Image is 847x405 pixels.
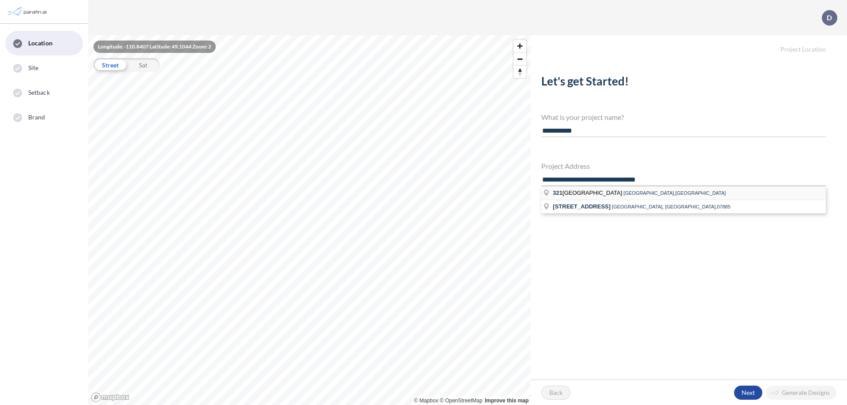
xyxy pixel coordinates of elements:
span: Location [28,39,52,48]
div: Longitude: -110.8407 Latitude: 49.1044 Zoom: 2 [94,41,216,53]
a: Mapbox [414,398,438,404]
span: Zoom out [513,53,526,65]
button: Zoom in [513,40,526,52]
h2: Let's get Started! [541,74,826,92]
span: 321 [553,189,562,196]
a: OpenStreetMap [440,398,483,404]
span: Brand [28,113,45,122]
h4: What is your project name? [541,113,826,121]
span: Reset bearing to north [513,66,526,78]
a: Improve this map [485,398,528,404]
img: Parafin [7,4,49,20]
div: Sat [127,58,160,71]
button: Zoom out [513,52,526,65]
h4: Project Address [541,162,826,170]
span: [GEOGRAPHIC_DATA], [GEOGRAPHIC_DATA],07885 [612,204,731,209]
span: Site [28,63,38,72]
button: Next [734,386,762,400]
div: Street [94,58,127,71]
p: D [827,14,832,22]
canvas: Map [88,35,531,405]
span: Setback [28,88,50,97]
button: Reset bearing to north [513,65,526,78]
span: [GEOGRAPHIC_DATA] [553,189,623,196]
p: Next [742,388,755,397]
span: [GEOGRAPHIC_DATA],[GEOGRAPHIC_DATA] [623,190,726,196]
span: [STREET_ADDRESS] [553,203,611,210]
h5: Project Location [531,35,847,53]
a: Mapbox homepage [91,392,130,402]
